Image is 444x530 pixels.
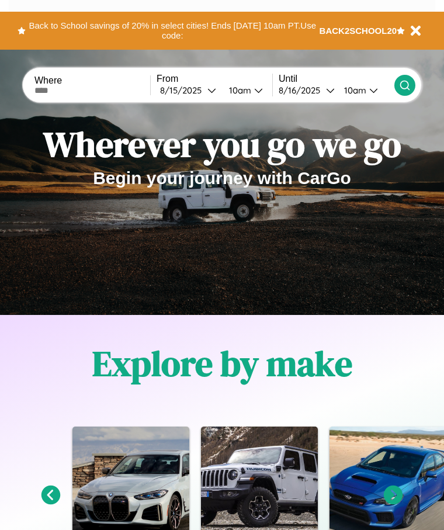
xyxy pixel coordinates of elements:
label: Until [279,74,394,84]
div: 10am [338,85,369,96]
button: 8/15/2025 [157,84,220,96]
b: BACK2SCHOOL20 [320,26,397,36]
h1: Explore by make [92,340,352,387]
div: 8 / 15 / 2025 [160,85,207,96]
div: 8 / 16 / 2025 [279,85,326,96]
label: Where [34,75,150,86]
button: 10am [220,84,272,96]
button: 10am [335,84,394,96]
button: Back to School savings of 20% in select cities! Ends [DATE] 10am PT.Use code: [26,18,320,44]
label: From [157,74,272,84]
div: 10am [223,85,254,96]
